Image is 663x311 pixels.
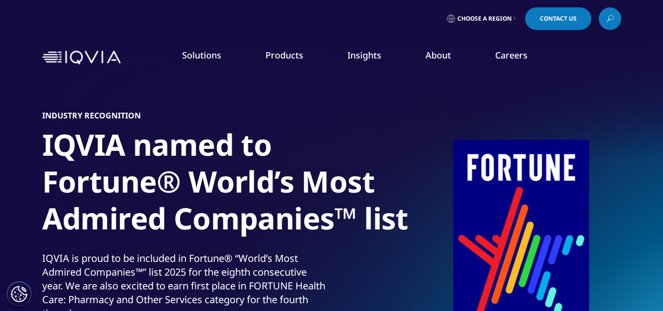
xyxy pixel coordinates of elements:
[457,15,512,23] span: Choose a Region
[540,16,577,22] span: Contact Us
[495,49,528,61] a: Careers
[425,49,451,61] a: About
[42,126,410,243] h1: IQVIA named to Fortune® World’s Most Admired Companies™ list
[182,49,221,61] a: Solutions
[42,111,141,120] h5: Industry Recognition
[265,49,303,61] a: Products
[525,7,591,30] a: Contact Us
[125,34,621,81] nav: Primary
[42,51,121,65] img: IQVIA Healthcare Information Technology and Pharma Clinical Research Company
[347,49,381,61] a: Insights
[7,282,31,306] button: Cookies Settings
